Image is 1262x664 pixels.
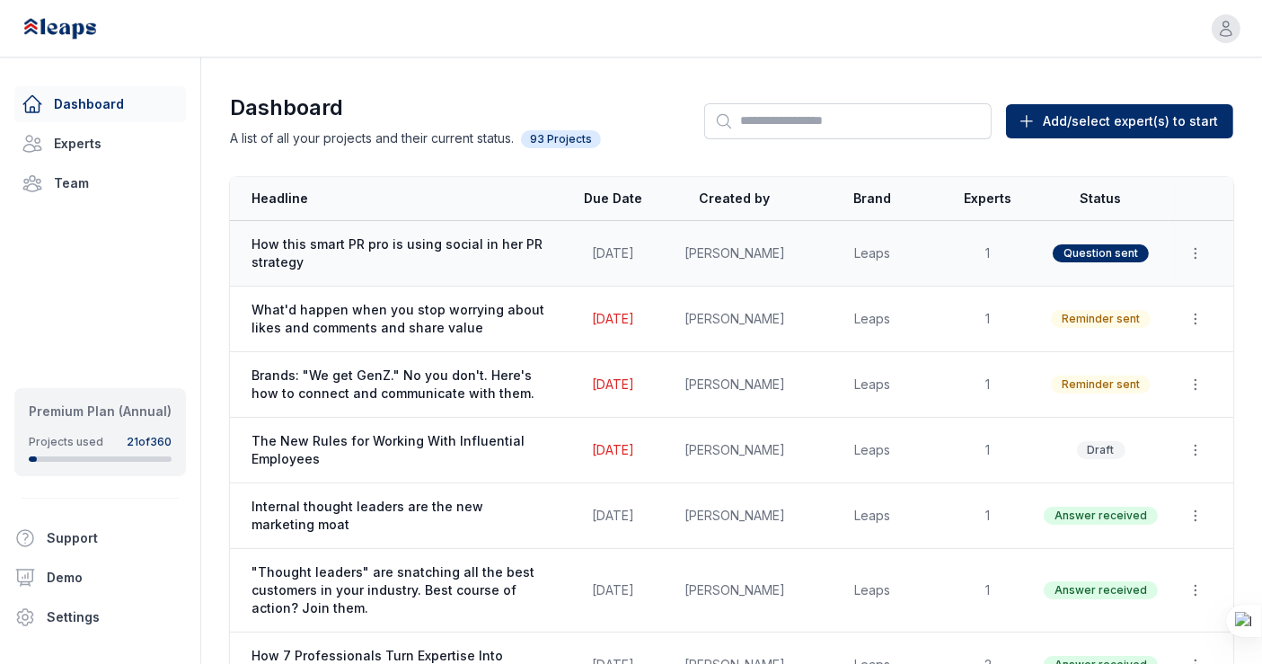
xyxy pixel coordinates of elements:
td: [PERSON_NAME] [667,352,802,418]
a: Dashboard [14,86,186,122]
p: A list of all your projects and their current status. [230,129,647,148]
td: [PERSON_NAME] [667,287,802,352]
td: [PERSON_NAME] [667,483,802,549]
div: Premium Plan (Annual) [29,403,172,421]
td: [PERSON_NAME] [667,418,802,483]
span: [DATE] [593,582,635,598]
td: 1 [943,352,1033,418]
span: [DATE] [593,508,635,523]
span: 93 Projects [521,130,601,148]
th: Due Date [560,177,667,221]
a: Team [14,165,186,201]
td: 1 [943,287,1033,352]
span: How this smart PR pro is using social in her PR strategy [252,235,549,271]
div: 21 of 360 [127,435,172,449]
td: Leaps [802,287,943,352]
a: Experts [14,126,186,162]
th: Headline [230,177,560,221]
td: Leaps [802,418,943,483]
span: Answer received [1044,507,1158,525]
td: 1 [943,483,1033,549]
button: Add/select expert(s) to start [1006,104,1233,138]
td: 1 [943,221,1033,287]
h1: Dashboard [230,93,647,122]
td: 1 [943,549,1033,633]
img: Leaps [22,9,137,49]
td: Leaps [802,221,943,287]
span: Answer received [1044,581,1158,599]
th: Status [1033,177,1169,221]
span: Reminder sent [1051,310,1151,328]
span: The New Rules for Working With Influential Employees [252,432,549,468]
span: Internal thought leaders are the new marketing moat [252,498,549,534]
span: Brands: "We get GenZ." No you don't. Here's how to connect and communicate with them. [252,367,549,403]
th: Experts [943,177,1033,221]
span: [DATE] [593,442,635,457]
span: What'd happen when you stop worrying about likes and comments and share value [252,301,549,337]
span: [DATE] [593,245,635,261]
a: Demo [7,560,193,596]
td: Leaps [802,352,943,418]
div: Projects used [29,435,103,449]
th: Brand [802,177,943,221]
span: "Thought leaders" are snatching all the best customers in your industry. Best course of action? J... [252,563,549,617]
span: [DATE] [593,311,635,326]
span: [DATE] [593,376,635,392]
td: [PERSON_NAME] [667,221,802,287]
span: Reminder sent [1051,376,1151,394]
td: 1 [943,418,1033,483]
button: Support [7,520,179,556]
td: Leaps [802,483,943,549]
a: Settings [7,599,193,635]
th: Created by [667,177,802,221]
span: Question sent [1053,244,1149,262]
td: [PERSON_NAME] [667,549,802,633]
td: Leaps [802,549,943,633]
span: Add/select expert(s) to start [1043,112,1218,130]
span: Draft [1077,441,1125,459]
